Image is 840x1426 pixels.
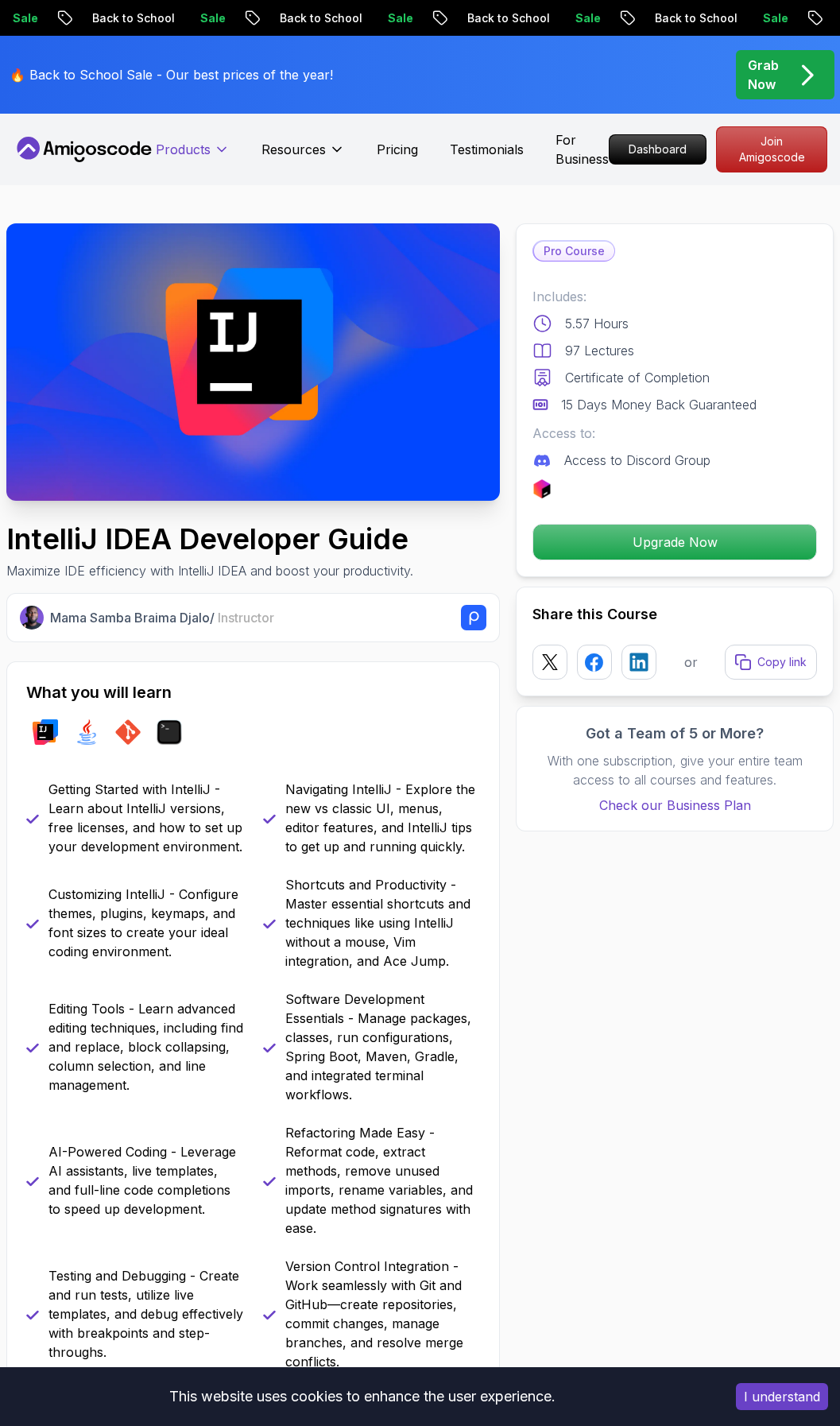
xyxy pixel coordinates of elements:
[533,525,816,560] p: Upgrade Now
[450,140,524,159] a: Testimonials
[532,524,817,560] button: Upgrade Now
[218,610,274,626] span: Instructor
[565,314,629,333] p: 5.57 Hours
[555,130,609,169] a: For Business
[684,653,698,672] p: or
[157,719,182,745] img: terminal logo
[285,1123,481,1238] p: Refactoring Made Easy - Reformat code, extract methods, remove unused imports, rename variables, ...
[20,606,44,630] img: Nelson Djalo
[266,10,374,26] p: Back to School
[610,135,706,164] p: Dashboard
[261,140,326,159] p: Resources
[6,223,500,501] img: intellij-developer-guide_thumbnail
[48,1266,244,1362] p: Testing and Debugging - Create and run tests, utilize live templates, and debug effectively with ...
[736,1383,828,1410] button: Accept cookies
[749,10,800,26] p: Sale
[532,424,817,443] p: Access to:
[10,65,333,84] p: 🔥 Back to School Sale - Our best prices of the year!
[156,140,230,172] button: Products
[374,10,425,26] p: Sale
[50,608,274,627] p: Mama Samba Braima Djalo /
[285,875,481,971] p: Shortcuts and Productivity - Master essential shortcuts and techniques like using IntelliJ withou...
[48,999,244,1095] p: Editing Tools - Learn advanced editing techniques, including find and replace, block collapsing, ...
[6,523,413,555] h1: IntelliJ IDEA Developer Guide
[48,780,244,856] p: Getting Started with IntelliJ - Learn about IntelliJ versions, free licenses, and how to set up y...
[717,127,826,172] p: Join Amigoscode
[725,645,817,680] button: Copy link
[156,140,211,159] p: Products
[534,242,614,261] p: Pro Course
[641,10,749,26] p: Back to School
[187,10,238,26] p: Sale
[532,479,552,498] img: jetbrains logo
[26,681,480,703] h2: What you will learn
[532,751,817,789] p: With one subscription, give your entire team access to all courses and features.
[48,885,244,961] p: Customizing IntelliJ - Configure themes, plugins, keymaps, and font sizes to create your ideal co...
[48,1142,244,1219] p: AI-Powered Coding - Leverage AI assistants, live templates, and full-line code completions to spe...
[565,341,634,360] p: 97 Lectures
[454,10,562,26] p: Back to School
[79,10,187,26] p: Back to School
[261,140,345,172] button: Resources
[532,796,817,815] a: Check our Business Plan
[6,561,413,580] p: Maximize IDE efficiency with IntelliJ IDEA and boost your productivity.
[565,368,710,387] p: Certificate of Completion
[285,780,481,856] p: Navigating IntelliJ - Explore the new vs classic UI, menus, editor features, and IntelliJ tips to...
[12,1379,712,1414] div: This website uses cookies to enhance the user experience.
[285,990,481,1104] p: Software Development Essentials - Manage packages, classes, run configurations, Spring Boot, Mave...
[532,723,817,745] h3: Got a Team of 5 or More?
[115,719,141,745] img: git logo
[285,1257,481,1371] p: Version Control Integration - Work seamlessly with Git and GitHub—create repositories, commit cha...
[609,134,706,165] a: Dashboard
[757,654,807,670] p: Copy link
[564,451,710,470] p: Access to Discord Group
[716,126,827,172] a: Join Amigoscode
[562,10,613,26] p: Sale
[532,287,817,306] p: Includes:
[377,140,418,159] a: Pricing
[74,719,99,745] img: java logo
[33,719,58,745] img: intellij logo
[561,395,757,414] p: 15 Days Money Back Guaranteed
[532,603,817,626] h2: Share this Course
[748,56,779,94] p: Grab Now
